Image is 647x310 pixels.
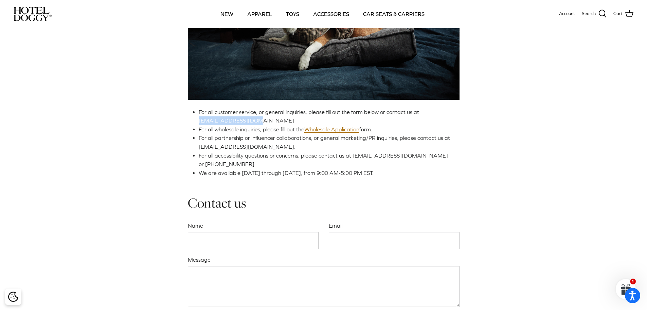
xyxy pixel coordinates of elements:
label: Message [188,256,460,263]
a: Search [582,10,607,18]
h2: Contact us [188,194,460,211]
label: Email [329,222,460,229]
span: For all partnership or influencer collaborations, or general marketing/PR inquiries, please conta... [199,135,450,150]
span: We are available [DATE] through [DATE], from 9:00 AM-5:00 PM EST. [199,170,374,176]
label: Name [188,222,319,229]
a: APPAREL [241,2,278,26]
a: ACCESSORIES [307,2,355,26]
a: Cart [613,10,633,18]
span: Account [559,11,575,16]
a: Wholesale Application [304,126,359,133]
span: For all wholesale inquiries, please fill out the form. [199,126,372,133]
span: For all accessibility questions or concerns, please contact us at [EMAIL_ADDRESS][DOMAIN_NAME] or... [199,152,448,167]
a: TOYS [280,2,305,26]
a: Account [559,10,575,17]
span: Cart [613,10,623,17]
img: hoteldoggycom [14,7,52,21]
a: NEW [214,2,239,26]
span: For all customer service, or general inquiries, please fill out the form below or contact us at [... [199,109,419,124]
span: Search [582,10,596,17]
img: Cookie policy [8,292,18,302]
a: CAR SEATS & CARRIERS [357,2,431,26]
div: Cookie policy [5,289,21,305]
button: Cookie policy [7,291,19,303]
div: Primary navigation [101,2,544,26]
